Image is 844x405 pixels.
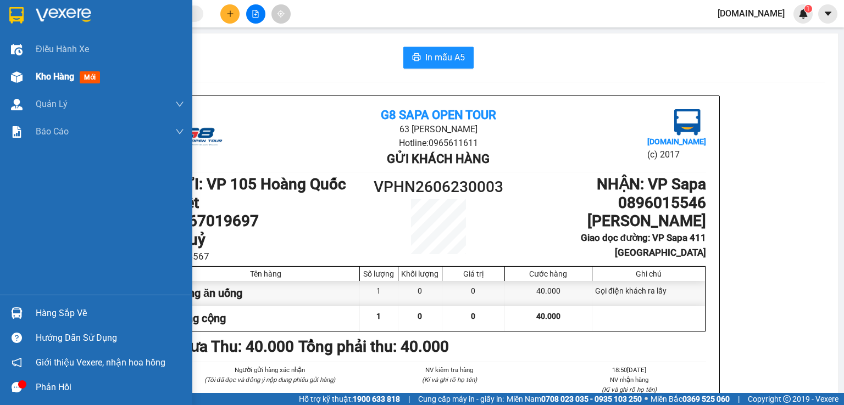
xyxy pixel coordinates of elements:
[246,4,265,24] button: file-add
[581,232,706,258] b: Giao dọc đường: VP Sapa 411 [GEOGRAPHIC_DATA]
[175,100,184,109] span: down
[36,356,165,369] span: Giới thiệu Vexere, nhận hoa hồng
[226,10,234,18] span: plus
[602,386,657,393] i: (Kí và ghi rõ họ tên)
[299,393,400,405] span: Hỗ trợ kỹ thuật:
[11,44,23,55] img: warehouse-icon
[277,10,285,18] span: aim
[171,109,226,164] img: logo.jpg
[36,125,69,138] span: Báo cáo
[553,375,706,385] li: NV nhận hàng
[171,212,371,230] h1: 0967019697
[818,4,837,24] button: caret-down
[709,7,793,20] span: [DOMAIN_NAME]
[403,47,474,69] button: printerIn mẫu A5
[260,122,617,136] li: 63 [PERSON_NAME]
[36,71,74,82] span: Kho hàng
[541,395,642,403] strong: 0708 023 035 - 0935 103 250
[175,312,226,325] span: Tổng cộng
[373,365,526,375] li: NV kiểm tra hàng
[175,269,357,278] div: Tên hàng
[171,249,371,264] li: 1234567
[204,376,335,384] i: (Tôi đã đọc và đồng ý nộp dung phiếu gửi hàng)
[595,269,702,278] div: Ghi chú
[806,5,810,13] span: 1
[298,337,449,356] b: Tổng phải thu: 40.000
[36,379,184,396] div: Phản hồi
[172,281,360,306] div: Hàng ăn uống
[442,281,505,306] div: 0
[471,312,475,320] span: 0
[536,312,560,320] span: 40.000
[12,357,22,368] span: notification
[175,127,184,136] span: down
[412,53,421,63] span: printer
[445,269,502,278] div: Giá trị
[783,395,791,403] span: copyright
[171,175,346,212] b: GỬI : VP 105 Hoàng Quốc Việt
[11,307,23,319] img: warehouse-icon
[252,10,259,18] span: file-add
[11,126,23,138] img: solution-icon
[738,393,740,405] span: |
[418,393,504,405] span: Cung cấp máy in - giấy in:
[9,7,24,24] img: logo-vxr
[592,281,705,306] div: Gọi điện khách ra lấy
[36,330,184,346] div: Hướng dẫn sử dụng
[220,4,240,24] button: plus
[371,175,506,199] h1: VPHN2606230003
[271,4,291,24] button: aim
[682,395,730,403] strong: 0369 525 060
[360,281,398,306] div: 1
[823,9,833,19] span: caret-down
[12,333,22,343] span: question-circle
[381,108,496,122] b: G8 SAPA OPEN TOUR
[80,71,100,83] span: mới
[363,269,395,278] div: Số lượng
[505,281,592,306] div: 40.000
[674,109,701,136] img: logo.jpg
[798,9,808,19] img: icon-new-feature
[651,393,730,405] span: Miền Bắc
[171,230,371,249] h1: Thuỷ
[12,382,22,392] span: message
[11,99,23,110] img: warehouse-icon
[507,393,642,405] span: Miền Nam
[647,137,706,146] b: [DOMAIN_NAME]
[418,312,422,320] span: 0
[36,305,184,322] div: Hàng sắp về
[353,395,400,403] strong: 1900 633 818
[506,194,706,212] h1: 0896015546
[260,136,617,150] li: Hotline: 0965611611
[171,337,294,356] b: Chưa Thu : 40.000
[408,393,410,405] span: |
[11,71,23,83] img: warehouse-icon
[597,175,706,193] b: NHẬN : VP Sapa
[425,50,465,64] span: In mẫu A5
[645,397,648,401] span: ⚪️
[398,281,442,306] div: 0
[376,312,381,320] span: 1
[506,212,706,230] h1: [PERSON_NAME]
[401,269,439,278] div: Khối lượng
[36,42,89,56] span: Điều hành xe
[422,376,477,384] i: (Kí và ghi rõ họ tên)
[387,152,490,166] b: Gửi khách hàng
[647,148,706,161] li: (c) 2017
[508,269,589,278] div: Cước hàng
[553,365,706,375] li: 18:50[DATE]
[804,5,812,13] sup: 1
[193,365,346,375] li: Người gửi hàng xác nhận
[36,97,68,111] span: Quản Lý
